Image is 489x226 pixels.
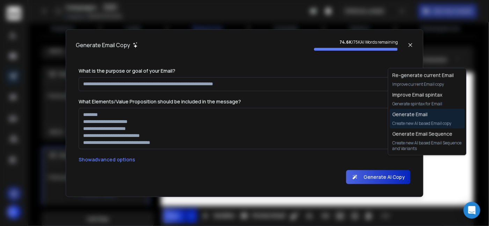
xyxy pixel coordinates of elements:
[392,111,451,118] h1: Generate Email
[464,202,480,219] div: Open Intercom Messenger
[392,82,454,87] p: Improve current Email copy
[392,121,451,126] p: Create new AI based Email copy
[346,170,410,184] button: Generate AI Copy
[392,131,462,138] h1: Generate Email Sequence
[79,98,241,105] label: What Elements/Value Proposition should be included in the message?
[79,67,175,74] label: What is the purpose or goal of your Email?
[340,39,352,45] strong: 74.6K
[76,41,130,49] h1: Generate Email Copy
[392,92,442,99] h1: Improve Email spintax
[79,156,410,163] p: Show advanced options
[392,101,442,107] p: Generate spintax for Email
[392,140,462,152] p: Create new AI based Email Sequence and Variants
[314,39,398,45] p: / 75K AI Words remaining
[392,72,454,79] h1: Re-generate current Email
